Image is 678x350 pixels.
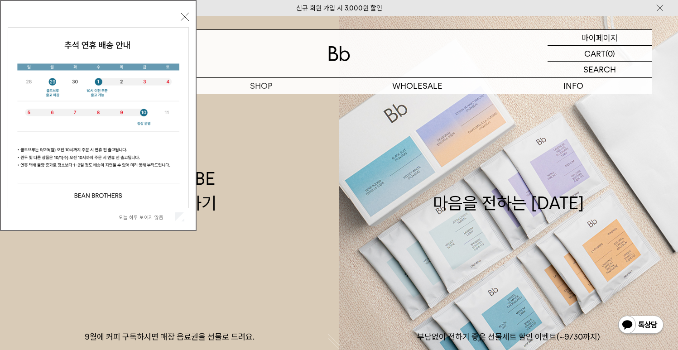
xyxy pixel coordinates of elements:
div: 마음을 전하는 [DATE] [433,167,584,215]
p: 마이페이지 [582,30,618,45]
img: 카카오톡 채널 1:1 채팅 버튼 [617,315,664,336]
p: CART [584,46,606,61]
a: CART (0) [548,46,652,62]
p: SEARCH [583,62,616,77]
img: 5e4d662c6b1424087153c0055ceb1a13_140731.jpg [8,28,188,208]
label: 오늘 하루 보이지 않음 [119,214,173,221]
p: (0) [606,46,615,61]
button: 닫기 [181,13,189,21]
a: 신규 회원 가입 시 3,000원 할인 [296,4,382,12]
a: 마이페이지 [548,30,652,46]
p: INFO [495,78,652,94]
